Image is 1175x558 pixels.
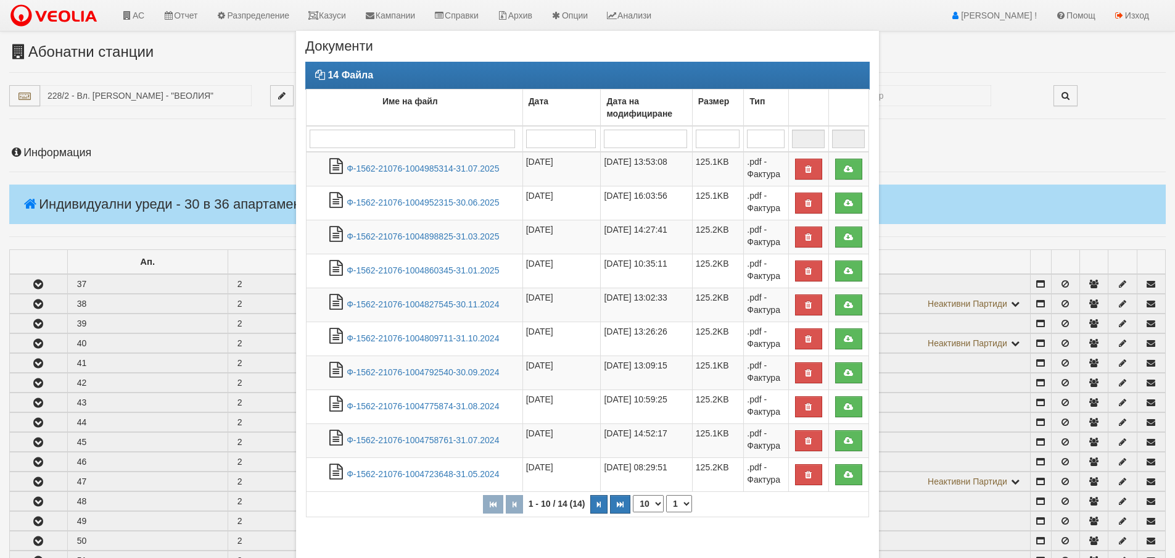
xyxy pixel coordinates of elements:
td: 125.1KB [692,152,743,186]
tr: Ф-1562-21076-1004898825-31.03.2025.pdf - Фактура [307,220,869,254]
td: Дата на модифициране: No sort applied, activate to apply an ascending sort [601,89,692,126]
td: .pdf - Фактура [744,389,789,423]
a: Ф-1562-21076-1004898825-31.03.2025 [347,231,499,241]
td: .pdf - Фактура [744,186,789,220]
a: Ф-1562-21076-1004985314-31.07.2025 [347,164,499,173]
b: Дата [529,96,548,106]
td: [DATE] [522,389,601,423]
td: [DATE] [522,152,601,186]
a: Ф-1562-21076-1004723648-31.05.2024 [347,469,499,479]
button: Последна страница [610,495,630,514]
span: 1 - 10 / 14 (14) [526,499,588,509]
td: [DATE] [522,186,601,220]
td: [DATE] [522,254,601,288]
tr: Ф-1562-21076-1004860345-31.01.2025.pdf - Фактура [307,254,869,288]
a: Ф-1562-21076-1004827545-30.11.2024 [347,299,499,309]
td: .pdf - Фактура [744,254,789,288]
td: Тип: No sort applied, activate to apply an ascending sort [744,89,789,126]
a: Ф-1562-21076-1004775874-31.08.2024 [347,401,499,411]
td: [DATE] [522,457,601,491]
td: [DATE] [522,288,601,322]
b: Тип [749,96,765,106]
td: [DATE] 13:02:33 [601,288,692,322]
tr: Ф-1562-21076-1004809711-31.10.2024.pdf - Фактура [307,322,869,356]
button: Следваща страница [590,495,608,514]
tr: Ф-1562-21076-1004775874-31.08.2024.pdf - Фактура [307,389,869,423]
td: Дата: No sort applied, activate to apply an ascending sort [522,89,601,126]
td: [DATE] [522,423,601,457]
td: Име на файл: No sort applied, activate to apply an ascending sort [307,89,523,126]
a: Ф-1562-21076-1004952315-30.06.2025 [347,198,499,207]
td: [DATE] 08:29:51 [601,457,692,491]
td: .pdf - Фактура [744,220,789,254]
td: [DATE] 13:09:15 [601,356,692,389]
tr: Ф-1562-21076-1004827545-30.11.2024.pdf - Фактура [307,288,869,322]
strong: 14 Файла [328,70,373,80]
span: Документи [305,40,373,62]
td: [DATE] 10:35:11 [601,254,692,288]
td: 125.2KB [692,457,743,491]
td: 125.1KB [692,356,743,389]
td: : No sort applied, activate to apply an ascending sort [788,89,828,126]
td: [DATE] 14:27:41 [601,220,692,254]
td: [DATE] [522,356,601,389]
td: [DATE] [522,322,601,356]
tr: Ф-1562-21076-1004985314-31.07.2025.pdf - Фактура [307,152,869,186]
b: Дата на модифициране [606,96,672,119]
td: .pdf - Фактура [744,322,789,356]
tr: Ф-1562-21076-1004952315-30.06.2025.pdf - Фактура [307,186,869,220]
td: [DATE] 14:52:17 [601,423,692,457]
td: : No sort applied, activate to apply an ascending sort [828,89,868,126]
td: 125.1KB [692,186,743,220]
td: [DATE] 16:03:56 [601,186,692,220]
td: [DATE] 13:26:26 [601,322,692,356]
td: Размер: No sort applied, activate to apply an ascending sort [692,89,743,126]
td: .pdf - Фактура [744,152,789,186]
td: 125.2KB [692,322,743,356]
td: 125.1KB [692,423,743,457]
td: [DATE] 10:59:25 [601,389,692,423]
td: 125.2KB [692,254,743,288]
select: Страница номер [666,495,692,512]
a: Ф-1562-21076-1004860345-31.01.2025 [347,265,499,275]
td: 125.2KB [692,389,743,423]
a: Ф-1562-21076-1004809711-31.10.2024 [347,333,499,343]
td: .pdf - Фактура [744,356,789,389]
td: [DATE] 13:53:08 [601,152,692,186]
b: Размер [698,96,729,106]
button: Първа страница [483,495,503,514]
tr: Ф-1562-21076-1004723648-31.05.2024.pdf - Фактура [307,457,869,491]
button: Предишна страница [506,495,523,514]
tr: Ф-1562-21076-1004758761-31.07.2024.pdf - Фактура [307,423,869,457]
td: .pdf - Фактура [744,288,789,322]
a: Ф-1562-21076-1004758761-31.07.2024 [347,435,499,445]
td: .pdf - Фактура [744,423,789,457]
td: 125.2KB [692,220,743,254]
td: .pdf - Фактура [744,457,789,491]
select: Брой редове на страница [633,495,664,512]
tr: Ф-1562-21076-1004792540-30.09.2024.pdf - Фактура [307,356,869,389]
td: [DATE] [522,220,601,254]
td: 125.2KB [692,288,743,322]
b: Име на файл [382,96,438,106]
a: Ф-1562-21076-1004792540-30.09.2024 [347,367,499,377]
